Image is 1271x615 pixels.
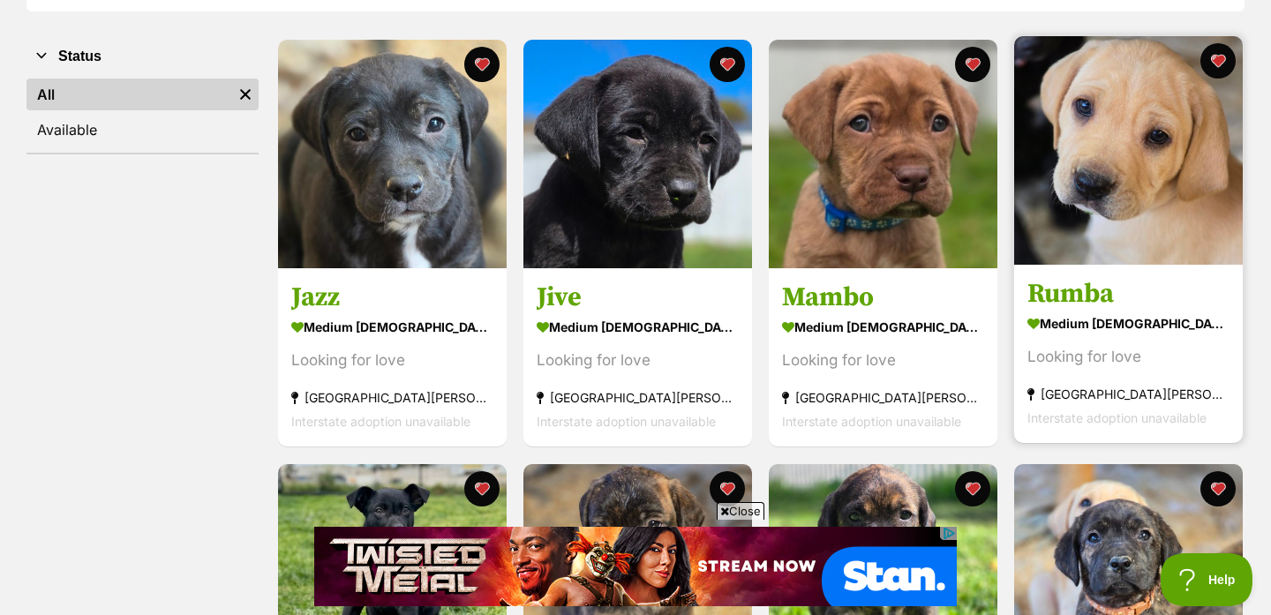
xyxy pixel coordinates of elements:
button: favourite [464,47,500,82]
div: [GEOGRAPHIC_DATA][PERSON_NAME][GEOGRAPHIC_DATA] [537,386,739,410]
div: Looking for love [291,349,493,373]
h3: Jazz [291,281,493,315]
div: Status [26,75,259,153]
img: Jazz [278,40,507,268]
h3: Jive [537,281,739,315]
button: favourite [710,47,745,82]
button: favourite [464,471,500,506]
span: Interstate adoption unavailable [291,415,470,430]
div: medium [DEMOGRAPHIC_DATA] Dog [1027,311,1230,337]
div: Looking for love [782,349,984,373]
div: medium [DEMOGRAPHIC_DATA] Dog [537,315,739,341]
div: Looking for love [537,349,739,373]
a: Jazz medium [DEMOGRAPHIC_DATA] Dog Looking for love [GEOGRAPHIC_DATA][PERSON_NAME][GEOGRAPHIC_DAT... [278,268,507,447]
iframe: Advertisement [314,527,957,606]
a: Mambo medium [DEMOGRAPHIC_DATA] Dog Looking for love [GEOGRAPHIC_DATA][PERSON_NAME][GEOGRAPHIC_DA... [769,268,997,447]
img: Rumba [1014,36,1243,265]
button: favourite [1200,471,1236,506]
span: Interstate adoption unavailable [1027,411,1207,426]
img: Jive [523,40,752,268]
div: medium [DEMOGRAPHIC_DATA] Dog [291,315,493,341]
a: Remove filter [232,79,259,110]
a: Available [26,114,259,146]
img: Mambo [769,40,997,268]
a: Rumba medium [DEMOGRAPHIC_DATA] Dog Looking for love [GEOGRAPHIC_DATA][PERSON_NAME][GEOGRAPHIC_DA... [1014,265,1243,444]
span: Interstate adoption unavailable [782,415,961,430]
button: favourite [955,47,990,82]
h3: Rumba [1027,278,1230,311]
h3: Mambo [782,281,984,315]
div: Looking for love [1027,346,1230,370]
div: medium [DEMOGRAPHIC_DATA] Dog [782,315,984,341]
iframe: Help Scout Beacon - Open [1161,553,1253,606]
a: Jive medium [DEMOGRAPHIC_DATA] Dog Looking for love [GEOGRAPHIC_DATA][PERSON_NAME][GEOGRAPHIC_DAT... [523,268,752,447]
button: favourite [955,471,990,506]
button: favourite [1200,43,1236,79]
a: All [26,79,232,110]
div: [GEOGRAPHIC_DATA][PERSON_NAME][GEOGRAPHIC_DATA] [1027,383,1230,407]
button: favourite [710,471,745,506]
span: Close [717,502,764,520]
div: [GEOGRAPHIC_DATA][PERSON_NAME][GEOGRAPHIC_DATA] [291,386,493,410]
button: Status [26,45,259,68]
span: Interstate adoption unavailable [537,415,716,430]
div: [GEOGRAPHIC_DATA][PERSON_NAME][GEOGRAPHIC_DATA] [782,386,984,410]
